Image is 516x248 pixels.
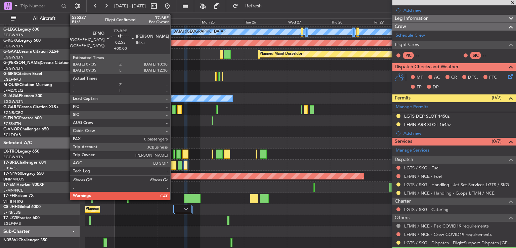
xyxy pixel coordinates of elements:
[451,74,457,81] span: CR
[3,44,24,49] a: EGGW/LTN
[260,49,304,59] div: Planned Maint Dusseldorf
[3,210,21,215] a: LFPB/LBG
[3,39,41,43] a: G-KGKGLegacy 600
[3,183,16,187] span: T7-EMI
[86,13,98,19] div: [DATE]
[3,66,24,71] a: EGGW/LTN
[287,18,330,25] div: Wed 27
[3,105,59,109] a: G-GARECessna Citation XLS+
[3,88,23,93] a: LFMD/CEQ
[404,190,494,196] a: LFMN / NCE - Handling - G.ops LFMN / NCE
[3,116,42,120] a: G-ENRGPraetor 600
[416,52,431,58] div: - -
[489,74,497,81] span: FFC
[417,84,422,91] span: FP
[3,39,19,43] span: G-KGKG
[373,18,416,25] div: Fri 29
[3,77,21,82] a: EGLF/FAB
[3,199,23,204] a: VHHH/HKG
[3,194,34,198] a: T7-FFIFalcon 7X
[3,221,21,226] a: EGLF/FAB
[7,13,73,24] button: All Aircraft
[3,61,78,65] a: G-[PERSON_NAME]Cessna Citation XLS
[17,16,71,21] span: All Aircraft
[404,240,513,246] a: LGTS / SKG - Dispatch - FlightSupport Dispatch [GEOGRAPHIC_DATA]
[3,183,44,187] a: T7-EMIHawker 900XP
[395,63,459,71] span: Dispatch Checks and Weather
[3,116,19,120] span: G-ENRG
[403,52,414,59] div: PIC
[3,238,47,242] a: N358VJChallenger 350
[404,165,439,171] a: LGTS / SKG - Fuel
[3,33,24,38] a: EGGW/LTN
[403,130,513,136] div: Add new
[3,166,18,171] a: LTBA/ISL
[3,72,42,76] a: G-SIRSCitation Excel
[3,127,49,131] a: G-VNORChallenger 650
[3,177,24,182] a: DNMM/LOS
[483,52,498,58] div: - -
[433,84,439,91] span: DP
[395,198,411,205] span: Charter
[404,223,489,229] a: LFMN / NCE - Pax COVID19 requirements
[3,172,22,176] span: T7-N1960
[3,121,21,126] a: EGSS/STN
[396,32,425,39] a: Schedule Crew
[468,74,478,81] span: DFC,
[3,238,18,242] span: N358VJ
[244,18,287,25] div: Tue 26
[3,94,19,98] span: G-JAGA
[116,93,166,104] div: No Crew Cannes (Mandelieu)
[404,173,442,179] a: LFMN / NCE - Fuel
[3,72,16,76] span: G-SIRS
[3,216,17,220] span: T7-LZZI
[3,83,52,87] a: M-OUSECitation Mustang
[396,104,428,111] a: Manage Permits
[158,18,201,25] div: Sun 24
[3,110,24,115] a: EGNR/CEG
[3,172,44,176] a: T7-N1960Legacy 650
[87,149,193,159] div: Planned Maint [GEOGRAPHIC_DATA] ([GEOGRAPHIC_DATA])
[229,1,270,11] button: Refresh
[330,18,373,25] div: Thu 28
[3,28,39,32] a: G-LEGCLegacy 600
[395,94,411,102] span: Permits
[395,138,412,146] span: Services
[3,55,24,60] a: EGGW/LTN
[404,182,509,188] a: LGTS / SKG - Handling - Jet Set Services LGTS / SKG
[3,50,59,54] a: G-GAALCessna Citation XLS+
[240,4,268,8] span: Refresh
[72,18,115,25] div: Fri 22
[395,15,429,23] span: Leg Information
[404,113,449,119] div: LGTS DEP SLOT 1450z
[3,194,15,198] span: T7-FFI
[3,127,20,131] span: G-VNOR
[404,122,451,127] div: LFMN ARR SLOT 1645z
[3,94,42,98] a: G-JAGAPhenom 300
[395,41,420,49] span: Flight Crew
[395,23,406,31] span: Crew
[404,207,448,212] a: LGTS / SKG - Catering
[3,205,41,209] a: CS-JHHGlobal 6000
[3,150,18,154] span: LX-TRO
[3,205,18,209] span: CS-JHH
[114,3,146,9] span: [DATE] - [DATE]
[3,132,21,137] a: EGLF/FAB
[3,83,19,87] span: M-OUSE
[20,1,59,11] input: Trip Number
[3,61,41,65] span: G-[PERSON_NAME]
[115,18,158,25] div: Sat 23
[116,27,225,37] div: A/C Unavailable [GEOGRAPHIC_DATA] ([GEOGRAPHIC_DATA])
[395,214,410,222] span: Others
[3,161,17,165] span: T7-BRE
[3,99,24,104] a: EGGW/LTN
[396,147,429,154] a: Manage Services
[3,105,19,109] span: G-GARE
[417,74,423,81] span: MF
[86,204,191,214] div: Planned Maint [GEOGRAPHIC_DATA] ([GEOGRAPHIC_DATA])
[404,232,492,237] a: LFMN / NCE - Crew COVID19 requirements
[3,155,24,160] a: EGGW/LTN
[201,18,244,25] div: Mon 25
[492,138,502,145] span: (0/7)
[3,188,23,193] a: LFMN/NCE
